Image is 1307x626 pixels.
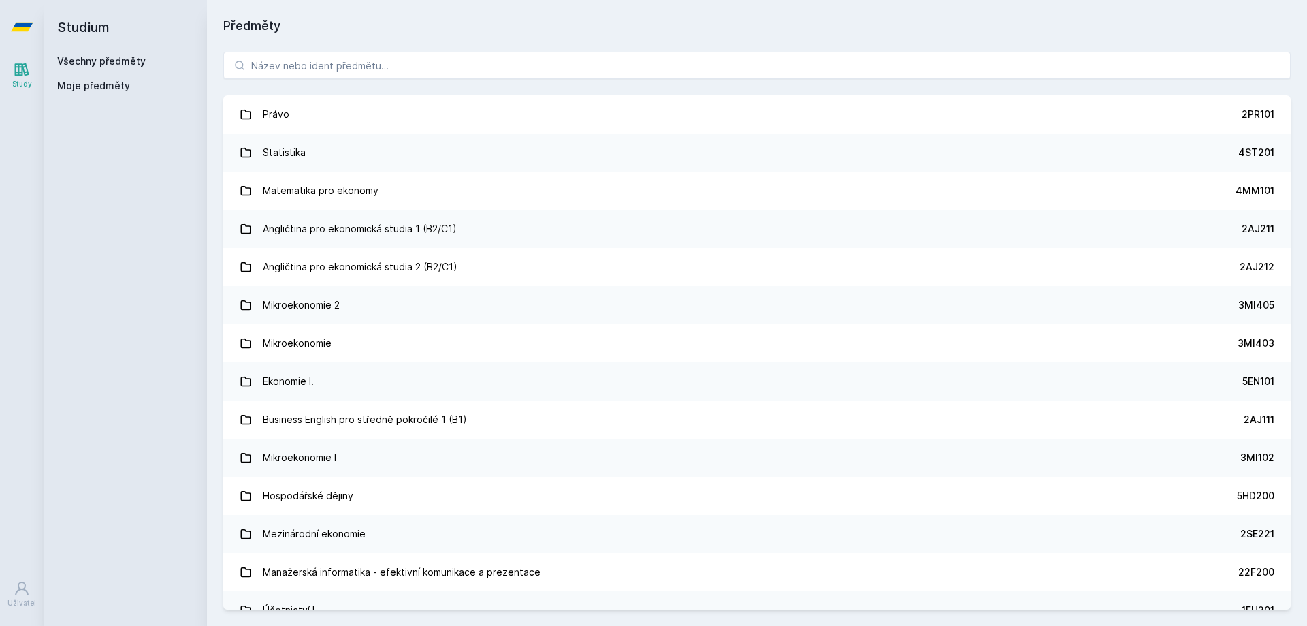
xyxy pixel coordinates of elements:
[263,330,332,357] div: Mikroekonomie
[1242,375,1274,388] div: 5EN101
[263,177,378,204] div: Matematika pro ekonomy
[223,515,1291,553] a: Mezinárodní ekonomie 2SE221
[263,444,336,471] div: Mikroekonomie I
[57,55,146,67] a: Všechny předměty
[223,553,1291,591] a: Manažerská informatika - efektivní komunikace a prezentace 22F200
[263,520,366,548] div: Mezinárodní ekonomie
[1244,413,1274,426] div: 2AJ111
[263,215,457,242] div: Angličtina pro ekonomická studia 1 (B2/C1)
[3,574,41,615] a: Uživatel
[7,598,36,608] div: Uživatel
[1237,489,1274,503] div: 5HD200
[263,253,457,281] div: Angličtina pro ekonomická studia 2 (B2/C1)
[1240,451,1274,465] div: 3MI102
[223,134,1291,172] a: Statistika 4ST201
[1238,565,1274,579] div: 22F200
[57,79,130,93] span: Moje předměty
[1236,184,1274,198] div: 4MM101
[223,16,1291,35] h1: Předměty
[263,597,317,624] div: Účetnictví I.
[223,401,1291,439] a: Business English pro středně pokročilé 1 (B1) 2AJ111
[223,172,1291,210] a: Matematika pro ekonomy 4MM101
[223,210,1291,248] a: Angličtina pro ekonomická studia 1 (B2/C1) 2AJ211
[1238,146,1274,159] div: 4ST201
[1242,222,1274,236] div: 2AJ211
[263,559,540,586] div: Manažerská informatika - efektivní komunikace a prezentace
[1242,604,1274,617] div: 1FU201
[1240,527,1274,541] div: 2SE221
[263,101,289,128] div: Právo
[223,52,1291,79] input: Název nebo ident předmětu…
[1238,298,1274,312] div: 3MI405
[3,54,41,96] a: Study
[223,248,1291,286] a: Angličtina pro ekonomická studia 2 (B2/C1) 2AJ212
[263,292,340,319] div: Mikroekonomie 2
[263,368,314,395] div: Ekonomie I.
[263,406,467,433] div: Business English pro středně pokročilé 1 (B1)
[223,95,1291,134] a: Právo 2PR101
[12,79,32,89] div: Study
[223,477,1291,515] a: Hospodářské dějiny 5HD200
[1242,108,1274,121] div: 2PR101
[223,286,1291,324] a: Mikroekonomie 2 3MI405
[263,482,353,510] div: Hospodářské dějiny
[223,439,1291,477] a: Mikroekonomie I 3MI102
[263,139,306,166] div: Statistika
[1240,260,1274,274] div: 2AJ212
[1238,337,1274,350] div: 3MI403
[223,362,1291,401] a: Ekonomie I. 5EN101
[223,324,1291,362] a: Mikroekonomie 3MI403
